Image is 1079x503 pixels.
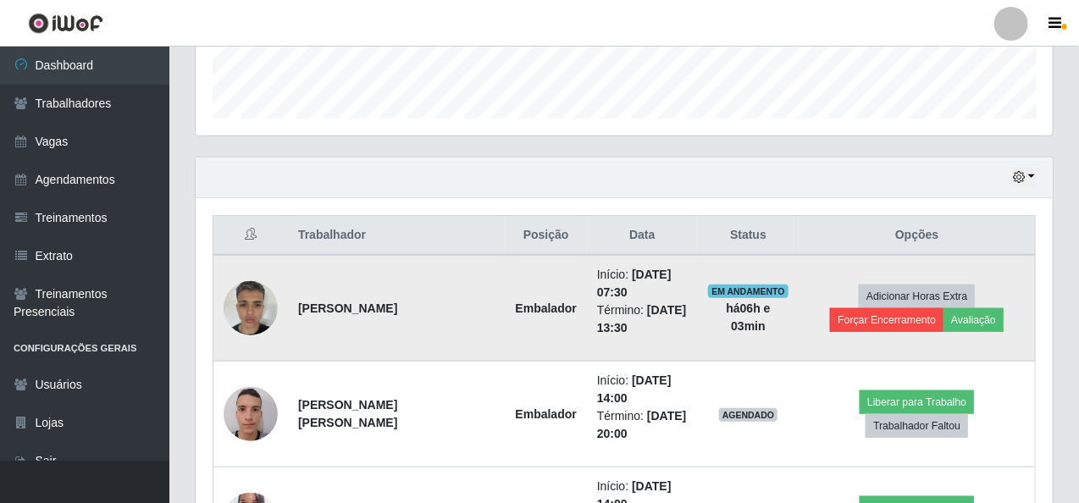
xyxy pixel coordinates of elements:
[298,301,397,315] strong: [PERSON_NAME]
[708,285,788,298] span: EM ANDAMENTO
[860,390,974,414] button: Liberar para Trabalho
[288,216,506,256] th: Trabalhador
[719,408,778,422] span: AGENDADO
[28,13,103,34] img: CoreUI Logo
[943,308,1004,332] button: Avaliação
[597,268,672,299] time: [DATE] 07:30
[597,372,688,407] li: Início:
[516,301,577,315] strong: Embalador
[830,308,943,332] button: Forçar Encerramento
[587,216,698,256] th: Data
[516,407,577,421] strong: Embalador
[698,216,800,256] th: Status
[224,272,278,344] img: 1753187317343.jpeg
[224,378,278,450] img: 1714228813172.jpeg
[597,266,688,301] li: Início:
[506,216,587,256] th: Posição
[597,373,672,405] time: [DATE] 14:00
[298,398,397,429] strong: [PERSON_NAME] [PERSON_NAME]
[597,301,688,337] li: Término:
[866,414,968,438] button: Trabalhador Faltou
[799,216,1035,256] th: Opções
[859,285,975,308] button: Adicionar Horas Extra
[597,407,688,443] li: Término:
[727,301,771,333] strong: há 06 h e 03 min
